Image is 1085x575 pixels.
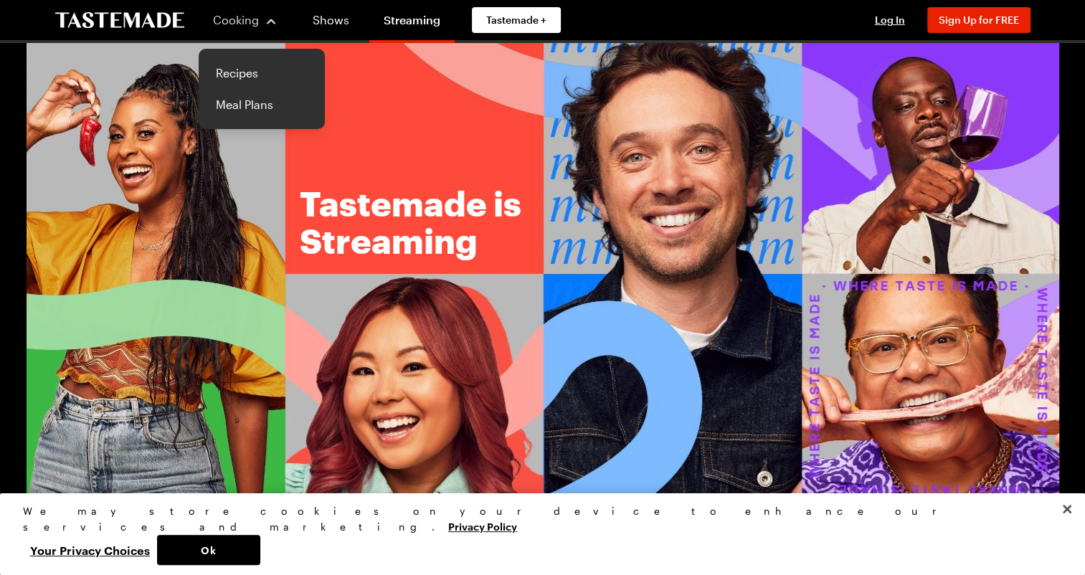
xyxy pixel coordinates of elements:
button: Log In [861,13,919,27]
a: More information about your privacy, opens in a new tab [448,519,517,533]
button: Your Privacy Choices [23,535,157,565]
a: Recipes [207,57,316,89]
div: Cooking [199,49,325,129]
button: Close [1051,493,1083,525]
span: Sign Up for FREE [939,14,1019,26]
a: Streaming [369,3,455,43]
button: Ok [157,535,260,565]
button: Sign Up for FREE [927,7,1030,33]
h1: Tastemade is Streaming [300,184,529,259]
div: We may store cookies on your device to enhance our services and marketing. [23,503,1050,535]
span: Log In [875,14,905,26]
span: Tastemade + [486,13,546,27]
div: Privacy [23,503,1050,565]
a: Meal Plans [207,89,316,120]
a: To Tastemade Home Page [55,12,184,29]
button: Cooking [213,3,278,37]
span: Cooking [213,13,259,27]
a: Tastemade + [472,7,561,33]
